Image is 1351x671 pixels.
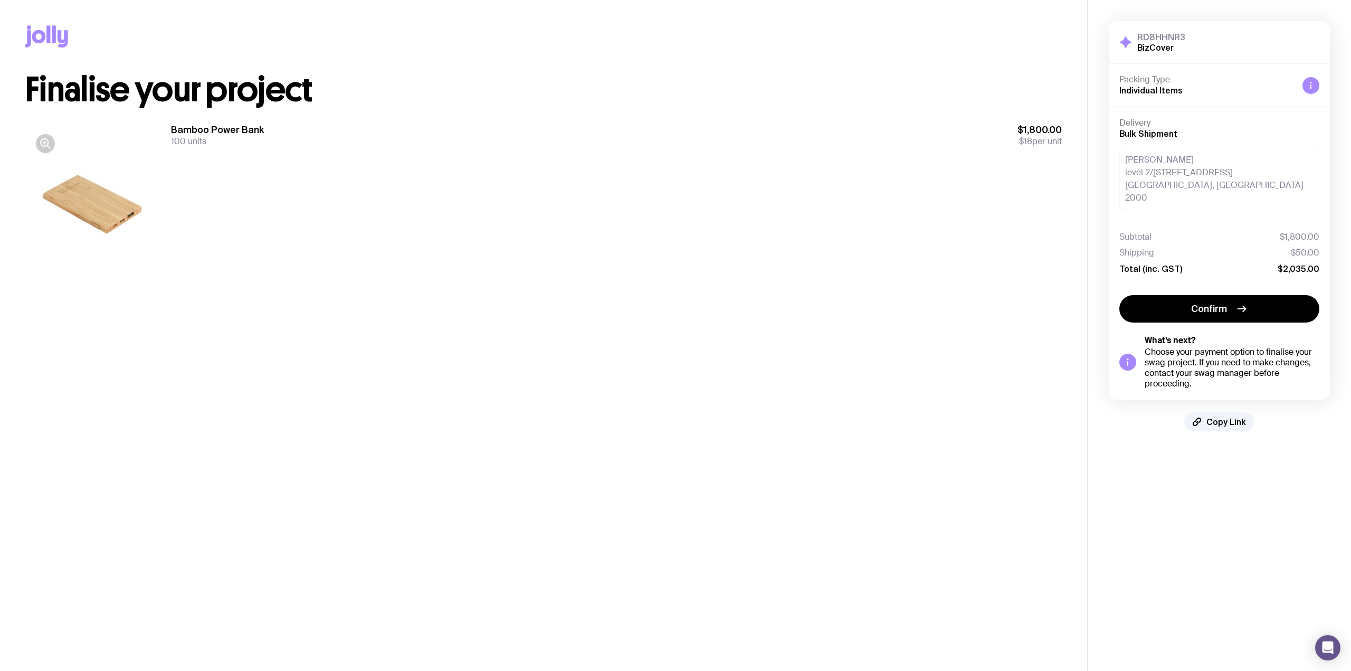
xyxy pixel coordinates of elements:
[1017,124,1062,136] span: $1,800.00
[1278,263,1319,274] span: $2,035.00
[1137,42,1185,53] h2: BizCover
[1119,118,1319,128] h4: Delivery
[1280,232,1319,242] span: $1,800.00
[171,124,264,136] h3: Bamboo Power Bank
[1291,248,1319,258] span: $50.00
[1119,295,1319,323] button: Confirm
[1206,417,1246,427] span: Copy Link
[1119,232,1152,242] span: Subtotal
[1119,86,1183,95] span: Individual Items
[171,136,206,147] span: 100 units
[1119,248,1154,258] span: Shipping
[1017,136,1062,147] span: per unit
[1119,74,1294,85] h4: Packing Type
[25,73,1062,107] h1: Finalise your project
[1119,129,1177,138] span: Bulk Shipment
[1137,32,1185,42] h3: RD8HHNR3
[1119,263,1182,274] span: Total (inc. GST)
[1119,148,1319,210] div: [PERSON_NAME] level 2/[STREET_ADDRESS] [GEOGRAPHIC_DATA], [GEOGRAPHIC_DATA] 2000
[1145,335,1319,346] h5: What’s next?
[1145,347,1319,389] div: Choose your payment option to finalise your swag project. If you need to make changes, contact yo...
[1315,635,1340,660] div: Open Intercom Messenger
[1019,136,1032,147] span: $18
[1184,412,1254,431] button: Copy Link
[1191,303,1227,315] span: Confirm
